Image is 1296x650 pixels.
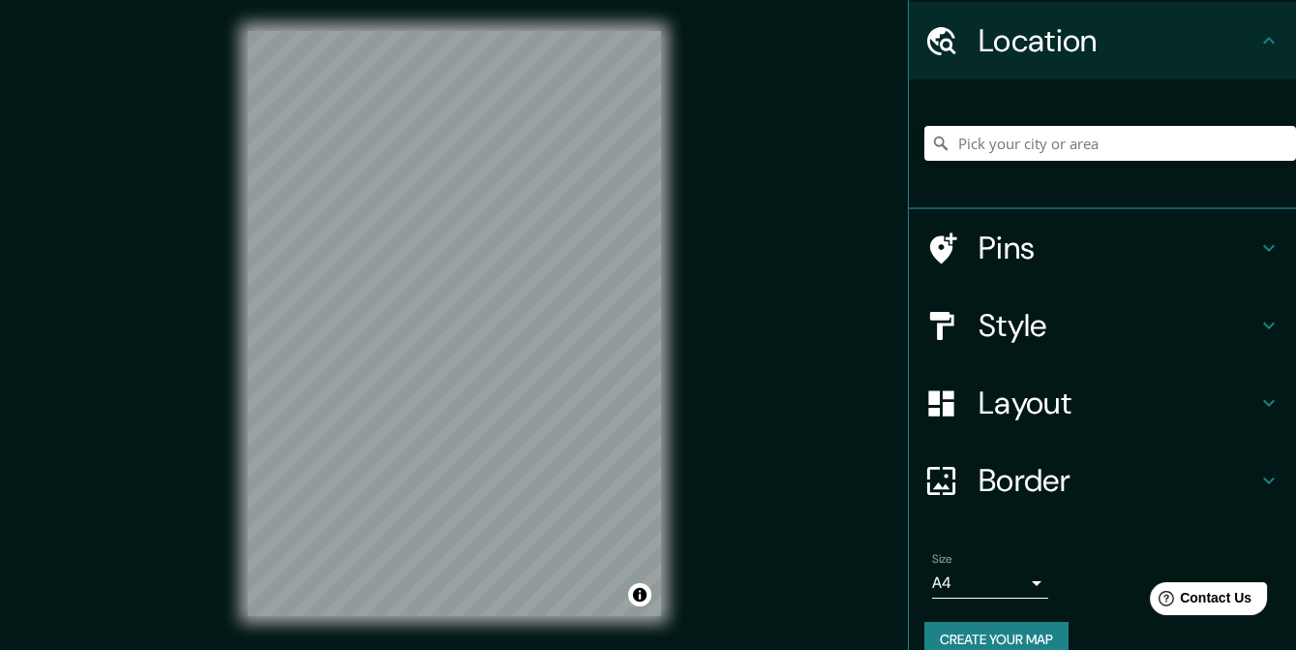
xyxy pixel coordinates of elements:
[979,461,1257,500] h4: Border
[909,2,1296,79] div: Location
[979,384,1257,422] h4: Layout
[924,126,1296,161] input: Pick your city or area
[932,568,1048,599] div: A4
[932,551,952,568] label: Size
[979,306,1257,345] h4: Style
[979,21,1257,60] h4: Location
[1124,574,1275,629] iframe: Help widget launcher
[248,31,661,616] canvas: Map
[909,364,1296,442] div: Layout
[628,583,651,606] button: Toggle attribution
[909,287,1296,364] div: Style
[979,229,1257,267] h4: Pins
[909,209,1296,287] div: Pins
[909,442,1296,519] div: Border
